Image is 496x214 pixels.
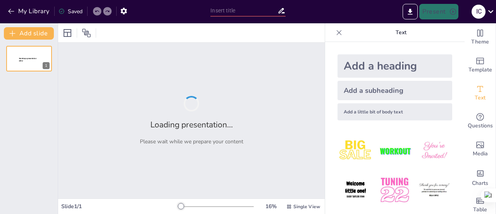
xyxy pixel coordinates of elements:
div: Get real-time input from your audience [465,107,496,135]
h2: Loading presentation... [150,119,233,130]
div: Add a heading [338,54,452,78]
span: Position [82,28,91,38]
div: Saved [59,8,83,15]
div: Add a subheading [338,81,452,100]
input: Insert title [210,5,277,16]
div: Add charts and graphs [465,163,496,191]
div: 16 % [262,203,280,210]
span: Charts [472,179,488,188]
span: Questions [468,122,493,130]
div: Sendsteps presentation editor1 [6,46,52,71]
img: 2.jpeg [377,133,413,169]
button: Export to PowerPoint [403,4,418,19]
button: І С [472,4,486,19]
button: Add slide [4,27,54,40]
span: Theme [471,38,489,46]
span: Single View [293,204,320,210]
div: Change the overall theme [465,23,496,51]
span: Media [473,150,488,158]
button: Present [419,4,458,19]
div: Add a little bit of body text [338,103,452,120]
button: My Library [6,5,53,17]
img: 5.jpeg [377,172,413,208]
span: Text [475,94,486,102]
p: Text [345,23,457,42]
div: Slide 1 / 1 [61,203,179,210]
div: Add text boxes [465,79,496,107]
div: Add ready made slides [465,51,496,79]
p: Please wait while we prepare your content [140,138,243,145]
img: 4.jpeg [338,172,374,208]
img: 1.jpeg [338,133,374,169]
span: Template [468,66,492,74]
div: І С [472,5,486,19]
div: 1 [43,62,50,69]
span: Sendsteps presentation editor [19,57,36,62]
div: Layout [61,27,74,39]
div: Add images, graphics, shapes or video [465,135,496,163]
span: Table [473,205,487,214]
img: 6.jpeg [416,172,452,208]
img: 3.jpeg [416,133,452,169]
